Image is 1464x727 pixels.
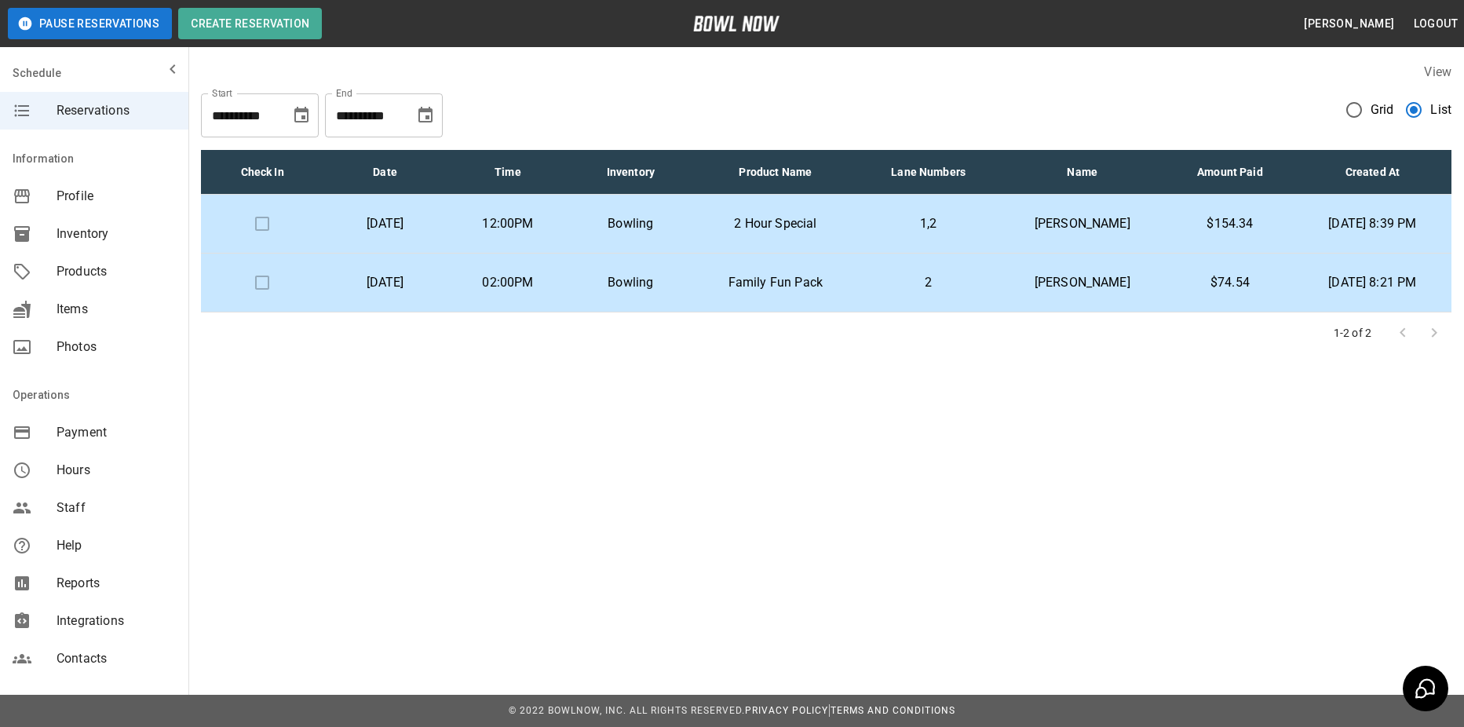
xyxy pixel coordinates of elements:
p: 1-2 of 2 [1334,325,1371,341]
th: Name [998,150,1166,195]
button: [PERSON_NAME] [1298,9,1400,38]
span: Photos [57,338,176,356]
p: Bowling [582,214,679,233]
p: 1,2 [871,214,985,233]
p: [PERSON_NAME] [1010,214,1154,233]
p: Family Fun Pack [705,273,847,292]
th: Created At [1294,150,1451,195]
button: Logout [1407,9,1464,38]
span: Profile [57,187,176,206]
button: Choose date, selected date is Oct 18, 2025 [410,100,441,131]
span: Integrations [57,612,176,630]
p: 12:00PM [459,214,557,233]
p: 2 [871,273,985,292]
span: © 2022 BowlNow, Inc. All Rights Reserved. [509,705,745,716]
th: Inventory [569,150,692,195]
span: Help [57,536,176,555]
span: Hours [57,461,176,480]
p: $74.54 [1179,273,1281,292]
p: [DATE] [336,273,433,292]
p: [DATE] 8:39 PM [1306,214,1439,233]
span: Grid [1371,100,1394,119]
th: Check In [201,150,323,195]
span: Products [57,262,176,281]
span: Items [57,300,176,319]
a: Privacy Policy [745,705,828,716]
a: Terms and Conditions [831,705,955,716]
th: Amount Paid [1166,150,1294,195]
button: Choose date, selected date is Sep 18, 2025 [286,100,317,131]
img: logo [693,16,779,31]
label: View [1424,64,1451,79]
p: [PERSON_NAME] [1010,273,1154,292]
p: $154.34 [1179,214,1281,233]
button: Pause Reservations [8,8,172,39]
th: Lane Numbers [859,150,998,195]
span: Contacts [57,649,176,668]
span: Reports [57,574,176,593]
span: List [1430,100,1451,119]
th: Product Name [692,150,860,195]
p: 02:00PM [459,273,557,292]
p: [DATE] 8:21 PM [1306,273,1439,292]
span: Staff [57,499,176,517]
th: Date [323,150,446,195]
span: Payment [57,423,176,442]
p: Bowling [582,273,679,292]
p: 2 Hour Special [705,214,847,233]
span: Reservations [57,101,176,120]
span: Inventory [57,225,176,243]
button: Create Reservation [178,8,322,39]
p: [DATE] [336,214,433,233]
th: Time [447,150,569,195]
